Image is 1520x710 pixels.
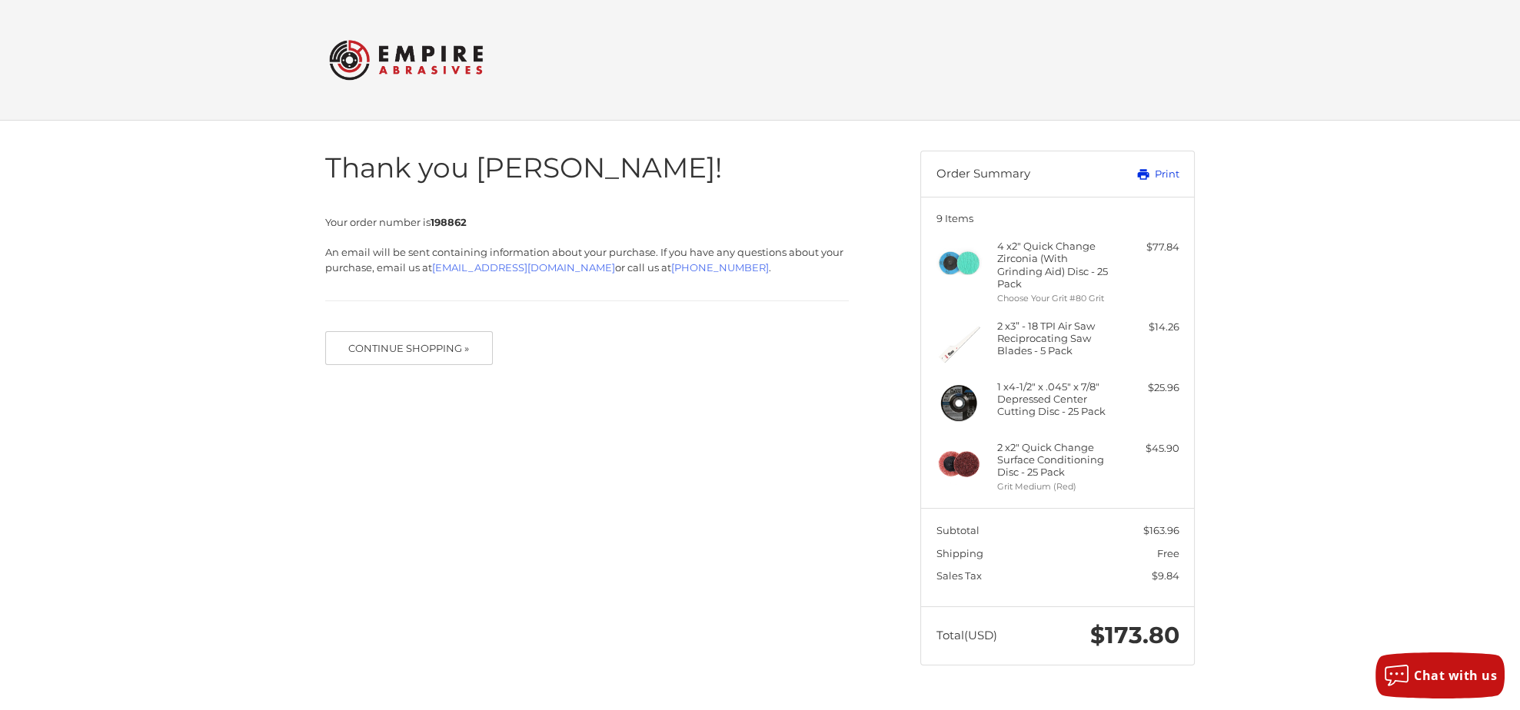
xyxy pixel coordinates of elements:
[1119,441,1179,456] div: $45.90
[1143,524,1179,536] span: $163.96
[325,151,849,185] h1: Thank you [PERSON_NAME]!
[936,167,1103,182] h3: Order Summary
[431,216,467,228] strong: 198862
[671,261,769,274] a: [PHONE_NUMBER]
[325,246,843,274] span: An email will be sent containing information about your purchase. If you have any questions about...
[936,569,982,582] span: Sales Tax
[1119,380,1179,396] div: $25.96
[325,216,467,228] span: Your order number is
[329,30,483,90] img: Empire Abrasives
[1414,667,1497,684] span: Chat with us
[1090,621,1179,649] span: $173.80
[997,320,1115,357] h4: 2 x 3” - 18 TPI Air Saw Reciprocating Saw Blades - 5 Pack
[1157,547,1179,559] span: Free
[936,212,1179,224] h3: 9 Items
[1119,320,1179,335] div: $14.26
[1119,240,1179,255] div: $77.84
[936,524,980,536] span: Subtotal
[432,261,615,274] a: [EMAIL_ADDRESS][DOMAIN_NAME]
[997,380,1115,418] h4: 1 x 4-1/2" x .045" x 7/8" Depressed Center Cutting Disc - 25 Pack
[936,628,997,642] span: Total (USD)
[325,331,493,365] button: Continue Shopping »
[997,240,1115,290] h4: 4 x 2" Quick Change Zirconia (With Grinding Aid) Disc - 25 Pack
[1375,652,1505,698] button: Chat with us
[997,480,1115,493] li: Grit Medium (Red)
[1152,569,1179,582] span: $9.84
[1103,167,1179,182] a: Print
[936,547,983,559] span: Shipping
[997,292,1115,305] li: Choose Your Grit #80 Grit
[997,441,1115,479] h4: 2 x 2" Quick Change Surface Conditioning Disc - 25 Pack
